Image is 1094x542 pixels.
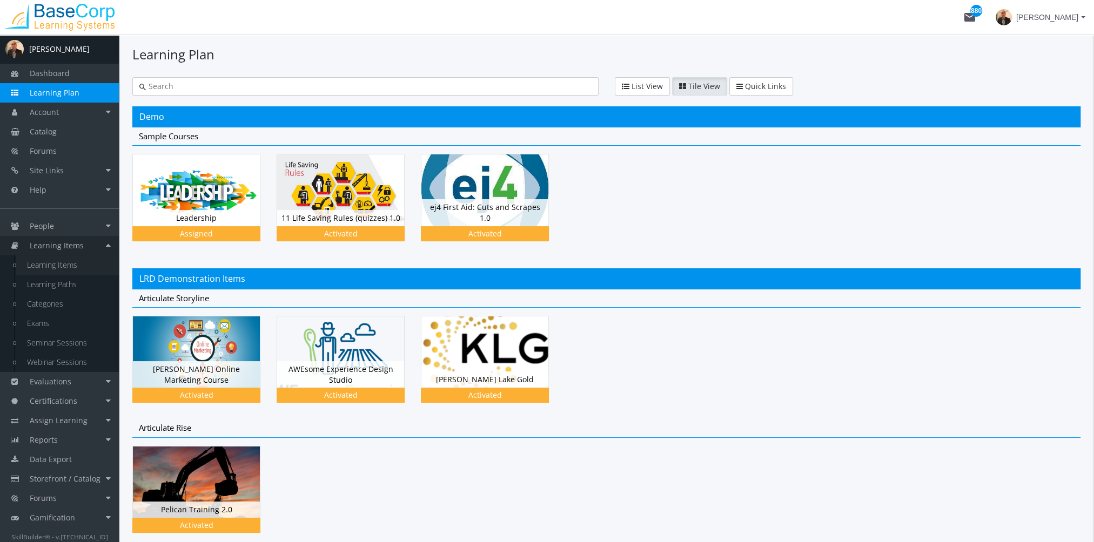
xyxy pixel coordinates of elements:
span: Site Links [30,165,64,175]
div: Activated [135,520,258,531]
div: [PERSON_NAME] Online Marketing Course [133,361,260,388]
div: [PERSON_NAME] [29,44,90,55]
a: Learning Paths [16,275,119,294]
span: Forums [30,493,57,503]
small: SkillBuilder® - v.[TECHNICAL_ID] [11,532,108,541]
div: ej4 First Aid: Cuts and Scrapes 1.0 [421,154,565,257]
a: Webinar Sessions [16,353,119,372]
div: Pelican Training 2.0 [133,502,260,518]
h1: Learning Plan [132,45,1080,64]
span: Learning Plan [30,87,79,98]
div: AWEsome Experience Design Studio [277,316,421,419]
span: Sample Courses [139,131,198,141]
span: Tile View [688,81,720,91]
div: Activated [279,228,402,239]
a: Categories [16,294,119,314]
span: Reports [30,435,58,445]
div: Leadership [133,210,260,226]
span: Assign Learning [30,415,88,425]
span: Demo [139,111,164,123]
div: Activated [135,390,258,401]
span: Storefront / Catalog [30,473,100,484]
span: List View [632,81,663,91]
span: Quick Links [745,81,786,91]
span: Forums [30,146,57,156]
div: Activated [279,390,402,401]
span: Account [30,107,59,117]
span: LRD Demonstration Items [139,273,245,284]
div: Leadership [132,154,277,257]
span: Articulate Rise [139,422,191,433]
mat-icon: mail [963,11,976,24]
span: Learning Items [30,240,84,250]
div: Assigned [135,228,258,239]
div: [PERSON_NAME] Online Marketing Course [132,316,277,419]
span: Data Export [30,454,72,464]
span: People [30,221,54,231]
a: Exams [16,314,119,333]
a: Seminar Sessions [16,333,119,353]
span: Certifications [30,396,77,406]
div: Activated [423,228,547,239]
span: Gamification [30,512,75,523]
img: profilePicture.png [5,40,24,58]
div: AWEsome Experience Design Studio [277,361,404,388]
span: Help [30,185,46,195]
span: Articulate Storyline [139,293,209,303]
span: Catalog [30,126,57,137]
div: 11 Life Saving Rules (quizzes) 1.0 [277,154,421,257]
input: Search [146,81,592,92]
div: ej4 First Aid: Cuts and Scrapes 1.0 [421,199,548,226]
div: [PERSON_NAME] Lake Gold [421,371,548,388]
a: Learning Items [16,255,119,275]
div: Activated [423,390,547,401]
span: Dashboard [30,68,70,78]
span: [PERSON_NAME] [1016,8,1078,27]
span: Evaluations [30,376,71,387]
div: 11 Life Saving Rules (quizzes) 1.0 [277,210,404,226]
div: [PERSON_NAME] Lake Gold [421,316,565,419]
